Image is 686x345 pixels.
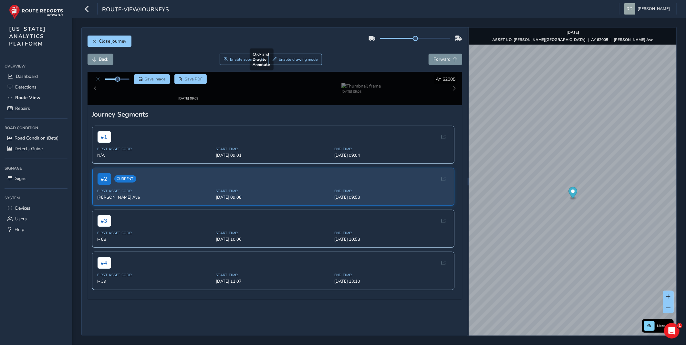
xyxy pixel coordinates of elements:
[5,133,68,143] a: Road Condition (Beta)
[493,37,653,42] div: | |
[5,173,68,184] a: Signs
[334,231,449,236] span: [DATE] 10:58
[98,141,212,146] span: First Asset Code:
[334,267,449,272] span: End Time:
[98,231,212,236] span: I- 88
[88,36,131,47] button: Close journey
[638,3,670,15] span: [PERSON_NAME]
[5,203,68,214] a: Devices
[15,146,43,152] span: Defects Guide
[334,141,449,146] span: End Time:
[98,252,111,263] span: # 4
[5,61,68,71] div: Overview
[5,214,68,224] a: Users
[9,25,46,47] span: [US_STATE] ANALYTICS PLATFORM
[98,183,212,188] span: First Asset Code:
[5,163,68,173] div: Signage
[216,147,330,152] span: [DATE] 09:01
[98,125,111,137] span: # 1
[15,226,24,233] span: Help
[334,147,449,152] span: [DATE] 09:04
[88,54,113,65] button: Back
[134,74,170,84] button: Save
[216,189,330,194] span: [DATE] 09:08
[216,141,330,146] span: Start Time:
[334,183,449,188] span: End Time:
[169,81,208,88] img: Thumbnail frame
[334,189,449,194] span: [DATE] 09:53
[677,323,682,328] span: 1
[5,71,68,82] a: Dashboard
[15,105,30,111] span: Repairs
[98,147,212,152] span: N/A
[99,56,109,62] span: Back
[15,216,27,222] span: Users
[98,225,212,230] span: First Asset Code:
[569,187,577,200] div: Map marker
[624,3,635,15] img: diamond-layout
[341,81,381,88] img: Thumbnail frame
[591,37,608,42] strong: AY 62005
[114,170,136,177] span: Current
[102,5,169,15] span: route-view/journeys
[98,209,111,221] span: # 3
[216,231,330,236] span: [DATE] 10:06
[268,54,322,65] button: Draw
[216,273,330,279] span: [DATE] 11:07
[99,38,127,44] span: Close journey
[5,123,68,133] div: Road Condition
[279,57,318,62] span: Enable drawing mode
[216,225,330,230] span: Start Time:
[664,323,680,339] iframe: Intercom live chat
[216,183,330,188] span: Start Time:
[15,84,36,90] span: Detections
[429,54,462,65] button: Forward
[657,323,672,329] span: Network
[9,5,63,19] img: rr logo
[436,76,455,82] span: AY 62005
[566,30,579,35] strong: [DATE]
[493,37,586,42] strong: ASSET NO. [PERSON_NAME][GEOGRAPHIC_DATA]
[5,103,68,114] a: Repairs
[433,56,451,62] span: Forward
[92,104,458,113] div: Journey Segments
[5,224,68,235] a: Help
[5,143,68,154] a: Defects Guide
[230,57,264,62] span: Enable zoom mode
[98,167,111,179] span: # 2
[216,267,330,272] span: Start Time:
[174,74,207,84] button: PDF
[220,54,268,65] button: Zoom
[15,175,26,182] span: Signs
[185,77,203,82] span: Save PDF
[145,77,166,82] span: Save image
[98,273,212,279] span: I- 39
[98,267,212,272] span: First Asset Code:
[334,273,449,279] span: [DATE] 13:10
[5,82,68,92] a: Detections
[16,73,38,79] span: Dashboard
[5,193,68,203] div: System
[15,205,30,211] span: Devices
[169,88,208,92] div: [DATE] 09:09
[614,37,653,42] strong: [PERSON_NAME] Ave
[341,88,381,92] div: [DATE] 09:08
[5,92,68,103] a: Route View
[334,225,449,230] span: End Time:
[15,95,40,101] span: Route View
[15,135,58,141] span: Road Condition (Beta)
[624,3,672,15] button: [PERSON_NAME]
[98,189,212,194] span: [PERSON_NAME] Ave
